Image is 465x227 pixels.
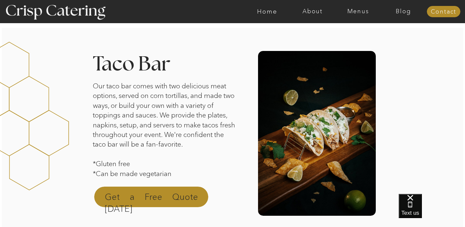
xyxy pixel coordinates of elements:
a: Get a Free Quote [DATE] [105,191,198,207]
a: Contact [427,9,460,15]
iframe: podium webchat widget bubble [399,194,465,227]
a: Blog [381,8,426,15]
h2: Taco Bar [93,55,220,72]
p: Our taco bar comes with two delicious meat options, served on corn tortillas, and made two ways, ... [93,81,238,184]
a: About [290,8,335,15]
a: Home [244,8,290,15]
a: Menus [335,8,381,15]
